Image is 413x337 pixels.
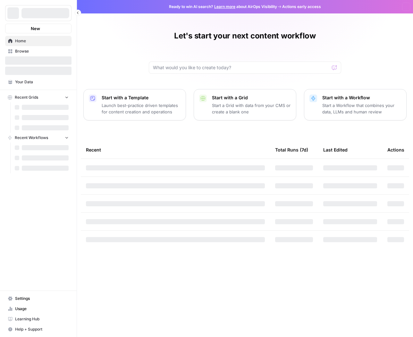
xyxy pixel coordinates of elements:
[5,304,72,314] a: Usage
[15,316,69,322] span: Learning Hub
[322,95,401,101] p: Start with a Workflow
[322,102,401,115] p: Start a Workflow that combines your data, LLMs and human review
[5,46,72,56] a: Browse
[212,95,291,101] p: Start with a Grid
[169,4,277,10] span: Ready to win AI search? about AirOps Visibility
[15,296,69,301] span: Settings
[194,89,296,120] button: Start with a GridStart a Grid with data from your CMS or create a blank one
[5,293,72,304] a: Settings
[214,4,235,9] a: Learn more
[102,95,181,101] p: Start with a Template
[387,141,404,159] div: Actions
[275,141,308,159] div: Total Runs (7d)
[102,102,181,115] p: Launch best-practice driven templates for content creation and operations
[83,89,186,120] button: Start with a TemplateLaunch best-practice driven templates for content creation and operations
[86,141,265,159] div: Recent
[5,324,72,334] button: Help + Support
[5,314,72,324] a: Learning Hub
[304,89,407,120] button: Start with a WorkflowStart a Workflow that combines your data, LLMs and human review
[15,135,48,141] span: Recent Workflows
[174,31,316,41] h1: Let's start your next content workflow
[323,141,348,159] div: Last Edited
[15,95,38,100] span: Recent Grids
[212,102,291,115] p: Start a Grid with data from your CMS or create a blank one
[31,25,40,32] span: New
[5,77,72,87] a: Your Data
[5,36,72,46] a: Home
[15,79,69,85] span: Your Data
[15,326,69,332] span: Help + Support
[5,93,72,102] button: Recent Grids
[15,48,69,54] span: Browse
[15,38,69,44] span: Home
[15,306,69,312] span: Usage
[153,64,329,71] input: What would you like to create today?
[5,24,72,33] button: New
[282,4,321,10] span: Actions early access
[5,133,72,143] button: Recent Workflows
